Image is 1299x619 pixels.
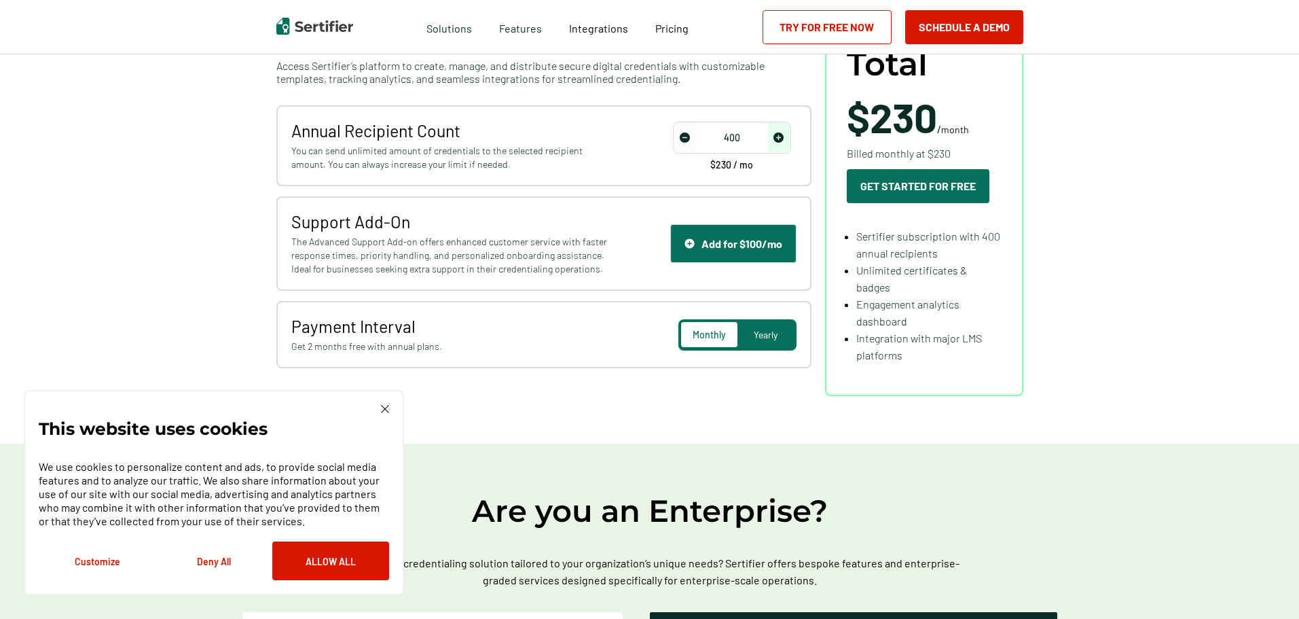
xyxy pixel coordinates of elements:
span: Support Add-On [291,211,611,232]
span: Sertifier subscription with 400 annual recipients [856,230,1000,260]
img: Sertifier | Digital Credentialing Platform [276,18,353,35]
p: We use cookies to personalize content and ads, to provide social media features and to analyze ou... [39,460,389,528]
button: Allow All [272,542,389,580]
div: Add for $100/mo [684,237,782,250]
span: You can send unlimited amount of credentials to the selected recipient amount. You can always inc... [291,144,611,171]
span: Access Sertifier’s platform to create, manage, and distribute secure digital credentials with cus... [276,59,811,85]
span: Pricing [655,22,689,35]
span: Integration with major LMS platforms [856,332,982,361]
p: This website uses cookies [39,422,268,436]
span: / [847,96,969,137]
p: Looking for a credentialing solution tailored to your organization’s unique needs? Sertifier offe... [324,554,976,588]
span: Total [847,46,928,83]
img: Support Icon [684,238,695,249]
button: Schedule a Demo [905,10,1023,44]
span: Billed monthly at $230 [847,145,951,162]
span: $230 / mo [710,160,753,170]
button: Support IconAdd for $100/mo [670,224,797,263]
span: Engagement analytics dashboard [856,298,959,328]
span: Unlimited certificates & badges [856,264,967,294]
span: Payment Interval [291,316,611,336]
a: Integrations [569,18,628,35]
button: Get Started For Free [847,169,989,203]
a: Try for Free Now [763,10,892,44]
span: Solutions [426,18,472,35]
img: Increase Icon [773,132,784,143]
span: Yearly [754,329,777,340]
span: Integrations [569,22,628,35]
span: Features [499,18,542,35]
span: Get 2 months free with annual plans. [291,340,611,353]
span: decrease number [674,123,696,152]
span: Annual Recipient Count [291,120,611,141]
button: Customize [39,542,155,580]
span: month [941,124,969,135]
a: Pricing [655,18,689,35]
h2: Are you an Enterprise? [242,491,1057,531]
span: $230 [847,92,937,141]
span: increase number [768,123,790,152]
span: Monthly [693,329,726,340]
iframe: Chat Widget [1231,554,1299,619]
img: Cookie Popup Close [381,405,389,413]
span: The Advanced Support Add-on offers enhanced customer service with faster response times, priority... [291,235,611,276]
button: Deny All [155,542,272,580]
img: Decrease Icon [680,132,690,143]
